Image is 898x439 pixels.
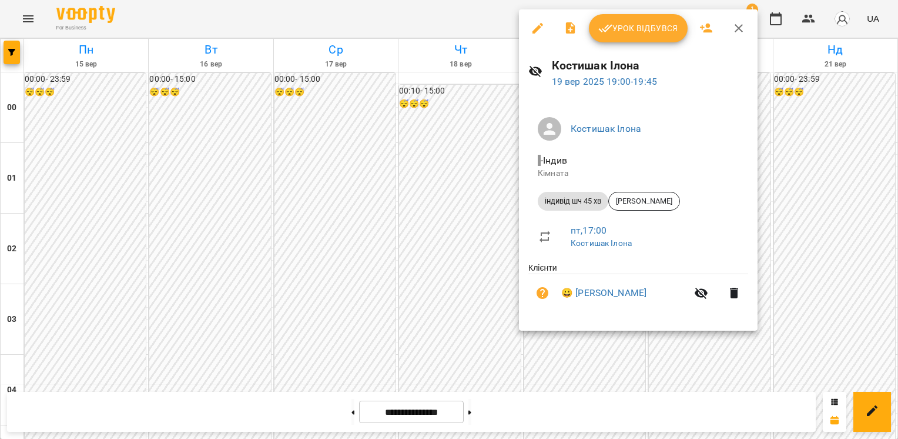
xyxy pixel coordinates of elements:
[608,192,680,211] div: [PERSON_NAME]
[552,56,748,75] h6: Костишак Ілона
[538,168,739,179] p: Кімната
[561,286,646,300] a: 😀 [PERSON_NAME]
[589,14,688,42] button: Урок відбувся
[538,196,608,207] span: індивід шч 45 хв
[571,123,641,134] a: Костишак Ілона
[538,155,569,166] span: - Індив
[609,196,679,207] span: [PERSON_NAME]
[528,279,557,307] button: Візит ще не сплачено. Додати оплату?
[552,76,657,87] a: 19 вер 2025 19:00-19:45
[571,225,607,236] a: пт , 17:00
[528,262,748,317] ul: Клієнти
[571,238,632,248] a: Костишак Ілона
[598,21,678,35] span: Урок відбувся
